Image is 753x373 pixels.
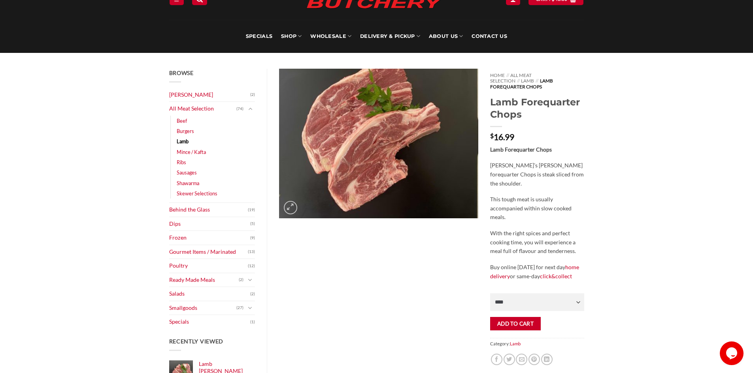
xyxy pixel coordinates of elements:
button: Add to cart [490,317,540,331]
span: (19) [248,204,255,216]
button: Toggle [245,304,255,312]
a: Dips [169,217,251,231]
a: Email to a Friend [516,354,527,365]
span: (2) [250,288,255,300]
a: About Us [429,20,463,53]
a: Shawarma [177,178,199,188]
a: Burgers [177,126,194,136]
a: All Meat Selection [490,72,532,84]
a: Contact Us [472,20,507,53]
a: home delivery [490,264,579,279]
button: Toggle [245,105,255,113]
a: Sausages [177,167,197,178]
a: Frozen [169,231,251,245]
a: Ribs [177,157,186,167]
span: (2) [239,274,243,286]
span: (9) [250,232,255,244]
a: Salads [169,287,251,301]
p: This tough meat is usually accompanied within slow cooked meals. [490,195,584,222]
a: Wholesale [310,20,351,53]
a: Delivery & Pickup [360,20,420,53]
span: Browse [169,69,194,76]
span: // [506,72,509,78]
a: Ready Made Meals [169,273,239,287]
a: Poultry [169,259,248,273]
a: Lamb [177,136,189,146]
span: (27) [236,302,243,314]
a: Mince / Kafta [177,147,206,157]
a: Gourmet Items / Marinated [169,245,248,259]
p: [PERSON_NAME]’s [PERSON_NAME] forequarter Chops is steak sliced from the shoulder. [490,161,584,188]
span: (12) [248,260,255,272]
h1: Lamb Forequarter Chops [490,96,584,120]
button: Toggle [245,276,255,284]
span: Category: [490,338,584,349]
a: Skewer Selections [177,188,217,199]
a: Lamb [521,78,534,84]
a: Zoom [284,201,297,214]
a: Pin on Pinterest [528,354,540,365]
span: (74) [236,103,243,115]
a: click&collect [540,273,572,279]
span: $ [490,133,494,139]
a: Home [490,72,505,78]
span: Recently Viewed [169,338,224,345]
img: Lamb Forequarter Chops [279,69,478,218]
a: SHOP [281,20,302,53]
bdi: 16.99 [490,132,514,142]
strong: Lamb Forequarter Chops [490,146,552,153]
span: // [536,78,538,84]
a: Share on Twitter [504,354,515,365]
span: // [517,78,520,84]
span: (5) [250,218,255,230]
a: Specials [246,20,272,53]
iframe: chat widget [720,341,745,365]
a: All Meat Selection [169,102,237,116]
a: Lamb [510,341,521,346]
a: [PERSON_NAME] [169,88,251,102]
span: Lamb Forequarter Chops [490,78,553,89]
span: (2) [250,89,255,101]
a: Specials [169,315,251,329]
a: Share on LinkedIn [541,354,553,365]
span: (1) [250,316,255,328]
a: Behind the Glass [169,203,248,217]
a: Beef [177,116,187,126]
span: (13) [248,246,255,258]
a: Smallgoods [169,301,237,315]
p: With the right spices and perfect cooking time, you will experience a meal full of flavour and te... [490,229,584,256]
a: Share on Facebook [491,354,502,365]
p: Buy online [DATE] for next day or same-day [490,263,584,281]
